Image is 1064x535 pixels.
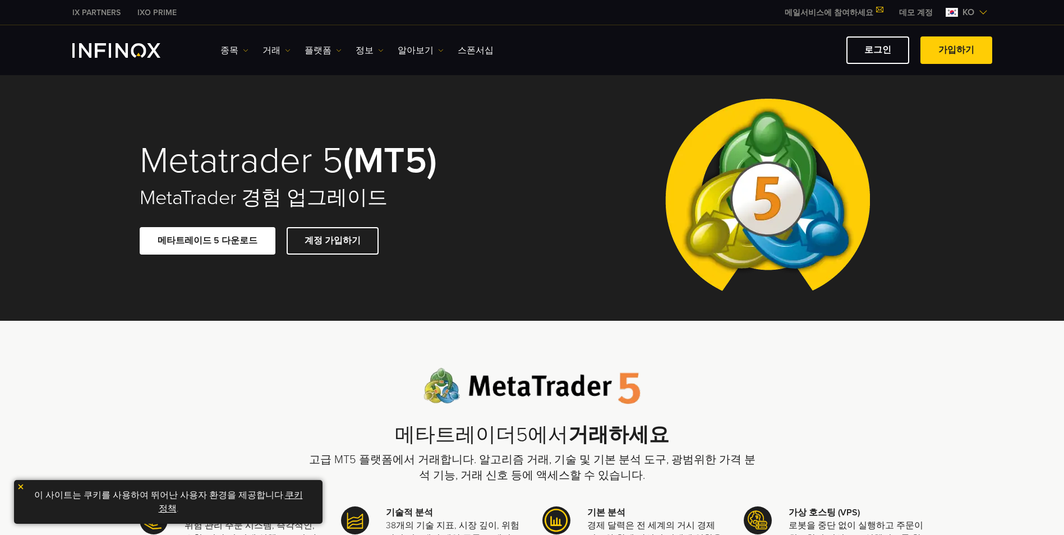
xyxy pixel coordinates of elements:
a: 메타트레이드 5 다운로드 [140,227,275,255]
a: 메일서비스에 참여하세요 [776,8,891,17]
a: 로그인 [846,36,909,64]
a: 거래 [262,44,291,57]
a: INFINOX MENU [891,7,941,19]
h1: Metatrader 5 [140,142,517,180]
span: ko [958,6,979,19]
img: Meta Trader 5 [656,75,879,321]
a: INFINOX Logo [72,43,187,58]
a: 플랫폼 [305,44,342,57]
a: 가입하기 [920,36,992,64]
strong: 기술적 분석 [386,507,433,518]
p: 고급 MT5 플랫폼에서 거래합니다. 알고리즘 거래, 기술 및 기본 분석 도구, 광범위한 가격 분석 기능, 거래 신호 등에 액세스할 수 있습니다. [308,452,757,483]
strong: 거래하세요 [568,423,669,447]
img: yellow close icon [17,483,25,491]
a: 정보 [356,44,384,57]
a: 알아보기 [398,44,444,57]
img: Meta Trader 5 icon [341,506,369,534]
img: Meta Trader 5 logo [423,368,641,404]
img: Meta Trader 5 icon [744,506,772,534]
img: Meta Trader 5 icon [542,506,570,534]
a: 종목 [220,44,248,57]
strong: 가상 호스팅 (VPS) [789,507,860,518]
h2: 메타트레이더5에서 [308,423,757,448]
strong: (MT5) [343,139,437,183]
a: 스폰서십 [458,44,494,57]
a: 계정 가입하기 [287,227,379,255]
a: INFINOX [129,7,185,19]
h2: MetaTrader 경험 업그레이드 [140,186,517,210]
p: 이 사이트는 쿠키를 사용하여 뛰어난 사용자 환경을 제공합니다. . [20,486,317,518]
strong: 기본 분석 [587,507,625,518]
a: INFINOX [64,7,129,19]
